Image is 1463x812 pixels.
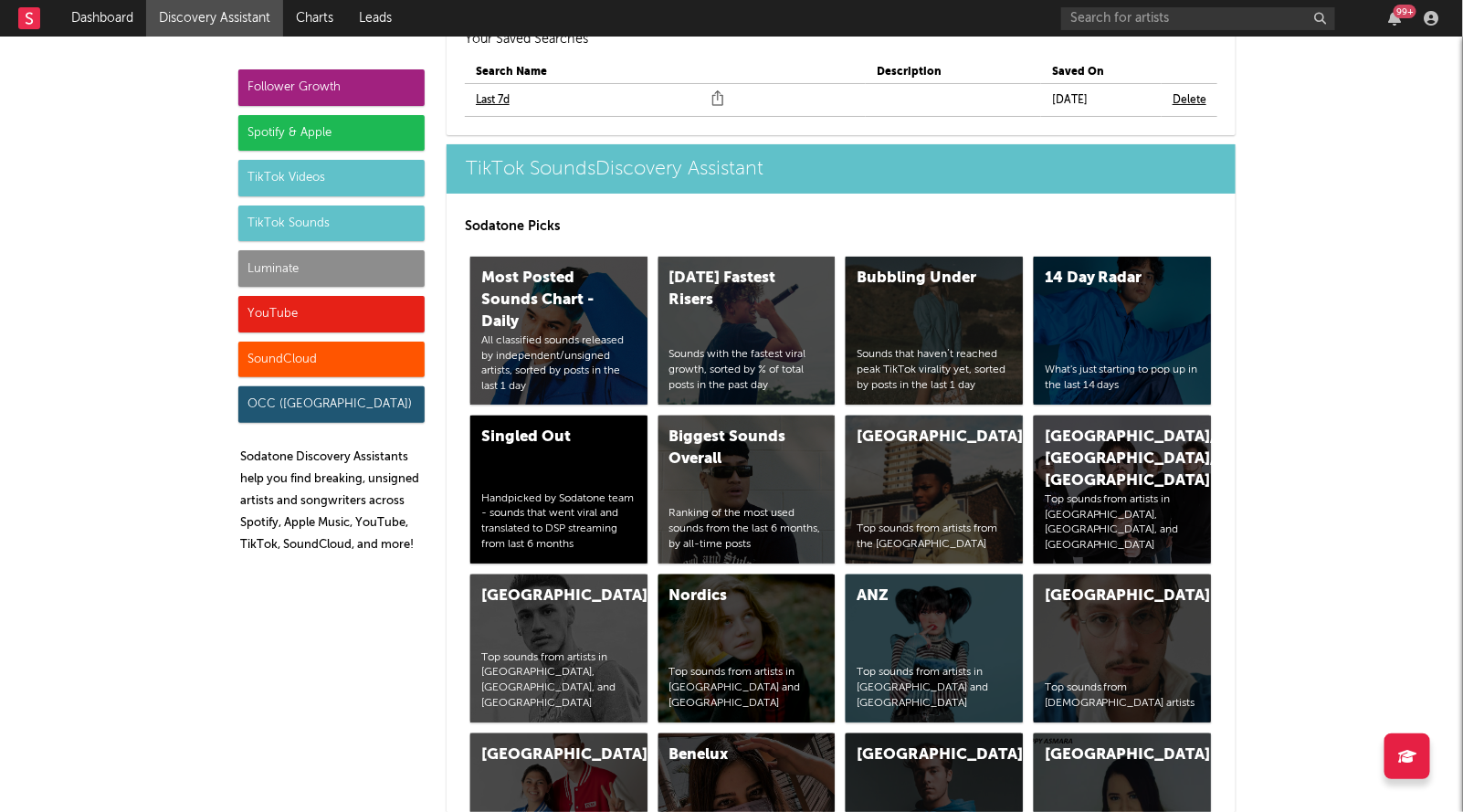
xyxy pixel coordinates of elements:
[465,28,1217,50] h2: Your Saved Searches
[481,585,605,607] div: [GEOGRAPHIC_DATA]
[1045,744,1169,766] div: [GEOGRAPHIC_DATA]
[1041,61,1162,84] th: Saved On
[846,575,1023,722] a: ANZTop sounds from artists in [GEOGRAPHIC_DATA] and [GEOGRAPHIC_DATA]
[1388,11,1401,26] button: 99+
[1394,5,1416,18] div: 99 +
[238,342,425,378] div: SoundCloud
[465,61,866,84] th: Search Name
[470,257,647,405] a: Most Posted Sounds Chart - DailyAll classified sounds released by independent/unsigned artists, s...
[857,427,981,448] div: [GEOGRAPHIC_DATA]
[658,257,836,405] a: [DATE] Fastest RisersSounds with the fastest viral growth, sorted by % of total posts in the past...
[1034,416,1211,564] a: [GEOGRAPHIC_DATA], [GEOGRAPHIC_DATA], [GEOGRAPHIC_DATA]Top sounds from artists in [GEOGRAPHIC_DAT...
[238,115,425,152] div: Spotify & Apple
[857,744,981,766] div: [GEOGRAPHIC_DATA]
[857,347,1012,393] div: Sounds that haven’t reached peak TikTok virality yet, sorted by posts in the last 1 day
[1034,575,1211,722] a: [GEOGRAPHIC_DATA]Top sounds from [DEMOGRAPHIC_DATA] artists
[447,144,1236,194] a: TikTok SoundsDiscovery Assistant
[1045,363,1200,394] div: What's just starting to pop up in the last 14 days
[238,206,425,242] div: TikTok Sounds
[238,69,425,106] div: Follower Growth
[481,268,605,333] div: Most Posted Sounds Chart - Daily
[238,250,425,287] div: Luminate
[1034,257,1211,405] a: 14 Day RadarWhat's just starting to pop up in the last 14 days
[476,90,510,111] a: Last 7d
[669,665,825,711] div: Top sounds from artists in [GEOGRAPHIC_DATA] and [GEOGRAPHIC_DATA]
[669,585,794,607] div: Nordics
[669,347,825,393] div: Sounds with the fastest viral growth, sorted by % of total posts in the past day
[1045,680,1200,712] div: Top sounds from [DEMOGRAPHIC_DATA] artists
[1041,84,1162,117] td: [DATE]
[857,665,1012,711] div: Top sounds from artists in [GEOGRAPHIC_DATA] and [GEOGRAPHIC_DATA]
[238,296,425,332] div: YouTube
[481,427,605,448] div: Singled Out
[658,575,836,722] a: NordicsTop sounds from artists in [GEOGRAPHIC_DATA] and [GEOGRAPHIC_DATA]
[481,744,605,766] div: [GEOGRAPHIC_DATA]
[669,744,794,766] div: Benelux
[669,506,825,552] div: Ranking of the most used sounds from the last 6 months, by all-time posts
[481,333,637,395] div: All classified sounds released by independent/unsigned artists, sorted by posts in the last 1 day
[481,650,637,712] div: Top sounds from artists in [GEOGRAPHIC_DATA], [GEOGRAPHIC_DATA], and [GEOGRAPHIC_DATA]
[1045,492,1200,554] div: Top sounds from artists in [GEOGRAPHIC_DATA], [GEOGRAPHIC_DATA], and [GEOGRAPHIC_DATA]
[465,216,1217,237] p: Sodatone Picks
[857,268,981,290] div: Bubbling Under
[470,416,647,564] a: Singled OutHandpicked by Sodatone team - sounds that went viral and translated to DSP streaming f...
[1162,84,1217,117] td: Delete
[857,585,981,607] div: ANZ
[1045,427,1169,492] div: [GEOGRAPHIC_DATA], [GEOGRAPHIC_DATA], [GEOGRAPHIC_DATA]
[658,416,836,564] a: Biggest Sounds OverallRanking of the most used sounds from the last 6 months, by all-time posts
[240,447,425,556] p: Sodatone Discovery Assistants help you find breaking, unsigned artists and songwriters across Spo...
[481,491,637,553] div: Handpicked by Sodatone team - sounds that went viral and translated to DSP streaming from last 6 ...
[669,427,794,470] div: Biggest Sounds Overall
[846,257,1023,405] a: Bubbling UnderSounds that haven’t reached peak TikTok virality yet, sorted by posts in the last 1...
[238,160,425,196] div: TikTok Videos
[238,386,425,423] div: OCC ([GEOGRAPHIC_DATA])
[1045,585,1169,607] div: [GEOGRAPHIC_DATA]
[669,268,794,311] div: [DATE] Fastest Risers
[866,61,1041,84] th: Description
[857,522,1012,553] div: Top sounds from artists from the [GEOGRAPHIC_DATA]
[846,416,1023,564] a: [GEOGRAPHIC_DATA]Top sounds from artists from the [GEOGRAPHIC_DATA]
[1061,7,1335,30] input: Search for artists
[470,575,647,722] a: [GEOGRAPHIC_DATA]Top sounds from artists in [GEOGRAPHIC_DATA], [GEOGRAPHIC_DATA], and [GEOGRAPHIC...
[1045,268,1169,290] div: 14 Day Radar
